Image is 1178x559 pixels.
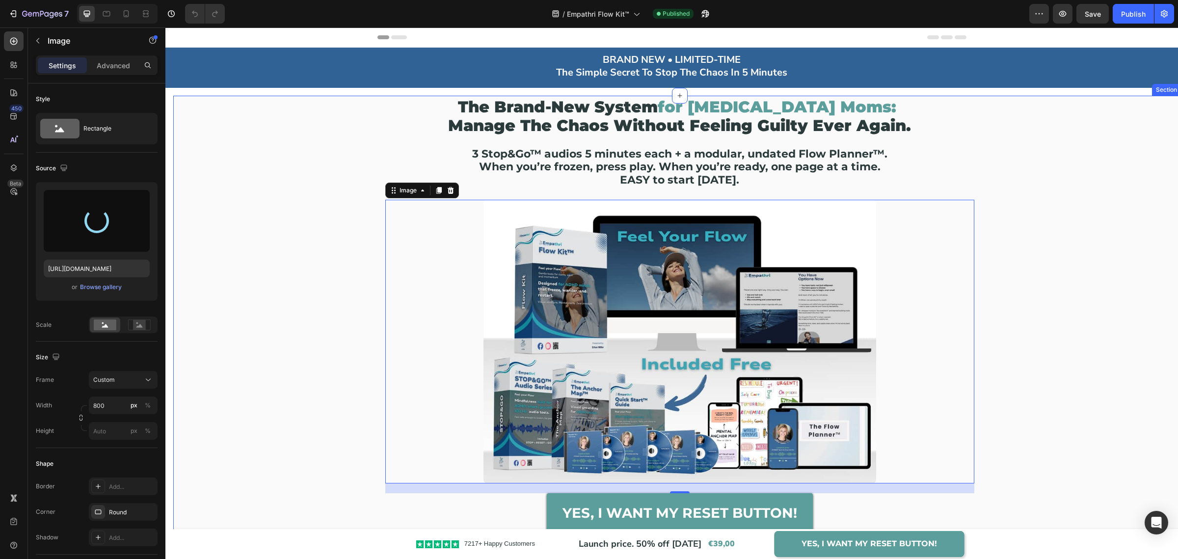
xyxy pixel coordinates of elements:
[4,4,73,24] button: 7
[36,375,54,384] label: Frame
[397,477,632,494] strong: Yes, I want my Reset Button!
[232,159,253,167] div: Image
[72,281,78,293] span: or
[609,504,799,530] button: <strong>Yes, I want my Reset Button!</strong>
[97,60,130,71] p: Advanced
[636,509,772,524] strong: Yes, I want my Reset Button!
[49,60,76,71] p: Settings
[36,533,58,542] div: Shadow
[128,425,140,437] button: %
[109,482,155,491] div: Add...
[142,399,154,411] button: px
[109,533,155,542] div: Add...
[185,4,225,24] div: Undo/Redo
[1085,10,1101,18] span: Save
[36,459,54,468] div: Shape
[36,426,54,435] label: Height
[455,146,574,159] strong: EASY to start [DATE].
[64,8,69,20] p: 7
[663,9,690,18] span: Published
[36,162,70,175] div: Source
[562,9,565,19] span: /
[131,401,137,410] div: px
[36,95,50,104] div: Style
[299,512,370,521] p: 7217+ Happy Customers
[7,180,24,187] div: Beta
[109,508,155,517] div: Round
[36,320,52,329] div: Scale
[145,426,151,435] div: %
[492,70,731,89] span: for [MEDICAL_DATA] moms:
[220,69,809,109] h2: the brand-new system manage the chaos without feeling guilty ever again.
[1145,511,1168,534] div: Open Intercom Messenger
[89,371,158,389] button: Custom
[89,422,158,440] input: px%
[128,399,140,411] button: %
[142,425,154,437] button: px
[318,172,711,456] img: gempages_576972371324306171-ea644edd-9846-4c1a-860a-aca132446573.jpg
[221,120,808,146] p: When you’re frozen, press play. When you’re ready, one page at a time.
[48,35,131,47] p: Image
[36,507,55,516] div: Corner
[391,38,622,52] strong: The Simple Secret To Stop The Chaos In 5 Minutes
[567,9,629,19] span: Empathri Flow Kit™
[437,26,575,39] strong: BRAND NEW • LIMITED-TIME
[165,27,1178,559] iframe: Design area
[1121,9,1146,19] div: Publish
[36,482,55,491] div: Border
[44,260,150,277] input: https://example.com/image.jpg
[989,58,1018,67] div: Section 5
[89,397,158,414] input: px%
[9,105,24,112] div: 450
[93,375,115,384] span: Custom
[83,117,143,140] div: Rectangle
[131,426,137,435] div: px
[412,511,537,522] p: Launch price. 50% off [DATE]
[36,401,52,410] label: Width
[145,401,151,410] div: %
[80,283,122,292] div: Browse gallery
[36,351,62,364] div: Size
[1113,4,1154,24] button: Publish
[80,282,122,292] button: Browse gallery
[381,466,647,505] a: Yes, I want my Reset Button!
[1076,4,1109,24] button: Save
[307,120,722,133] strong: 3 Stop&Go™ audios 5 minutes each + a modular, undated Flow Planner™.
[542,508,605,525] div: €39,00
